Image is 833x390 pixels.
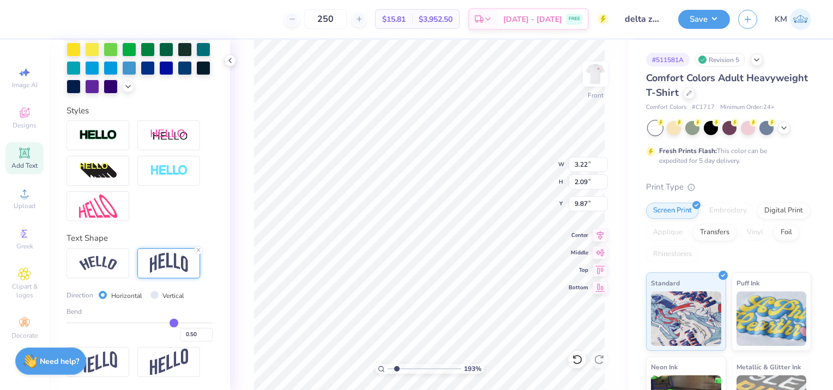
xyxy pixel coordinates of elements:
[646,246,699,263] div: Rhinestones
[584,63,606,85] img: Front
[67,232,213,245] div: Text Shape
[150,349,188,375] img: Rise
[702,203,754,219] div: Embroidery
[651,361,678,373] span: Neon Ink
[67,290,93,300] span: Direction
[569,15,580,23] span: FREE
[79,194,117,218] img: Free Distort
[646,203,699,219] div: Screen Print
[646,181,811,193] div: Print Type
[79,162,117,180] img: 3d Illusion
[693,224,737,241] div: Transfers
[659,147,717,155] strong: Fresh Prints Flash:
[646,224,690,241] div: Applique
[569,231,588,239] span: Center
[646,53,690,66] div: # 511581A
[659,146,793,166] div: This color can be expedited for 5 day delivery.
[40,356,79,367] strong: Need help?
[14,202,35,210] span: Upload
[150,129,188,142] img: Shadow
[737,361,801,373] span: Metallic & Glitter Ink
[79,351,117,373] img: Flag
[569,266,588,274] span: Top
[13,121,37,130] span: Designs
[720,103,775,112] span: Minimum Order: 24 +
[79,256,117,271] img: Arc
[67,307,82,316] span: Bend
[67,105,213,117] div: Styles
[790,9,811,30] img: Kylia Mease
[11,331,38,340] span: Decorate
[692,103,715,112] span: # C1717
[757,203,810,219] div: Digital Print
[419,14,452,25] span: $3,952.50
[16,242,33,251] span: Greek
[737,291,807,346] img: Puff Ink
[464,364,481,374] span: 193 %
[588,90,603,100] div: Front
[111,291,142,301] label: Horizontal
[569,284,588,291] span: Bottom
[646,71,808,99] span: Comfort Colors Adult Heavyweight T-Shirt
[5,282,44,300] span: Clipart & logos
[774,224,799,241] div: Foil
[646,103,686,112] span: Comfort Colors
[651,277,680,289] span: Standard
[382,14,406,25] span: $15.81
[695,53,745,66] div: Revision 5
[569,249,588,257] span: Middle
[304,9,347,29] input: – –
[775,9,811,30] a: KM
[737,277,759,289] span: Puff Ink
[678,10,730,29] button: Save
[617,8,670,30] input: Untitled Design
[162,291,184,301] label: Vertical
[79,129,117,142] img: Stroke
[11,161,38,170] span: Add Text
[740,224,770,241] div: Vinyl
[150,164,188,177] img: Negative Space
[775,13,787,26] span: KM
[503,14,562,25] span: [DATE] - [DATE]
[12,81,38,89] span: Image AI
[150,253,188,273] img: Arch
[651,291,721,346] img: Standard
